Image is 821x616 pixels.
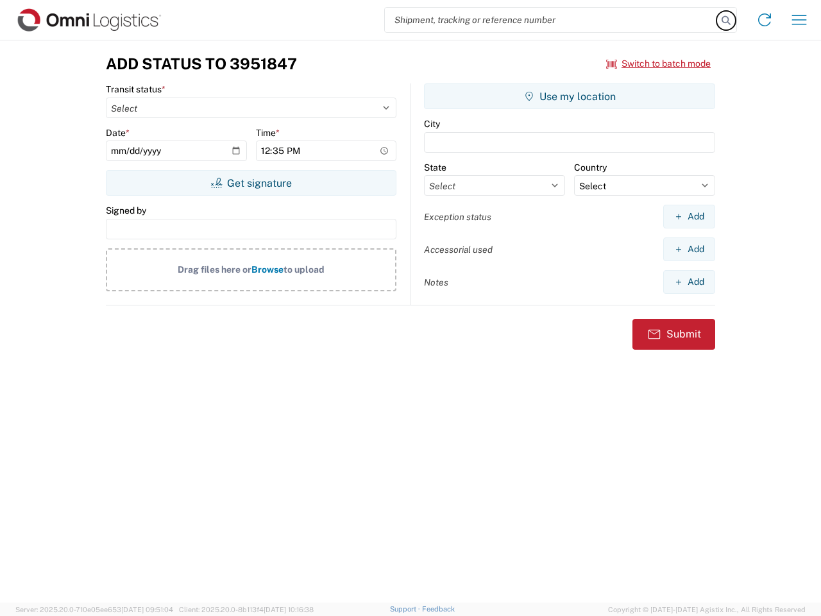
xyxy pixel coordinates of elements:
[264,606,314,613] span: [DATE] 10:16:38
[574,162,607,173] label: Country
[424,118,440,130] label: City
[424,277,448,288] label: Notes
[606,53,711,74] button: Switch to batch mode
[424,211,491,223] label: Exception status
[178,264,251,275] span: Drag files here or
[663,237,715,261] button: Add
[106,83,165,95] label: Transit status
[256,127,280,139] label: Time
[385,8,717,32] input: Shipment, tracking or reference number
[106,205,146,216] label: Signed by
[424,162,446,173] label: State
[663,270,715,294] button: Add
[106,170,396,196] button: Get signature
[179,606,314,613] span: Client: 2025.20.0-8b113f4
[608,604,806,615] span: Copyright © [DATE]-[DATE] Agistix Inc., All Rights Reserved
[106,55,297,73] h3: Add Status to 3951847
[106,127,130,139] label: Date
[251,264,284,275] span: Browse
[284,264,325,275] span: to upload
[390,605,422,613] a: Support
[663,205,715,228] button: Add
[424,244,493,255] label: Accessorial used
[15,606,173,613] span: Server: 2025.20.0-710e05ee653
[424,83,715,109] button: Use my location
[422,605,455,613] a: Feedback
[121,606,173,613] span: [DATE] 09:51:04
[632,319,715,350] button: Submit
